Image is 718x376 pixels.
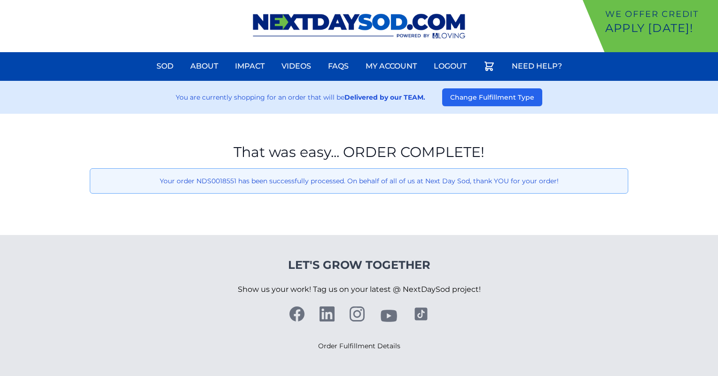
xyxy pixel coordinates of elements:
a: Logout [428,55,472,78]
a: Need Help? [506,55,568,78]
strong: Delivered by our TEAM. [344,93,425,102]
p: Your order NDS0018551 has been successfully processed. On behalf of all of us at Next Day Sod, th... [98,176,620,186]
p: Show us your work! Tag us on your latest @ NextDaySod project! [238,273,481,306]
h4: Let's Grow Together [238,258,481,273]
a: My Account [360,55,422,78]
a: Videos [276,55,317,78]
p: Apply [DATE]! [605,21,714,36]
button: Change Fulfillment Type [442,88,542,106]
a: Order Fulfillment Details [318,342,400,350]
h1: That was easy... ORDER COMPLETE! [90,144,628,161]
a: FAQs [322,55,354,78]
a: About [185,55,224,78]
p: We offer Credit [605,8,714,21]
a: Impact [229,55,270,78]
a: Sod [151,55,179,78]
